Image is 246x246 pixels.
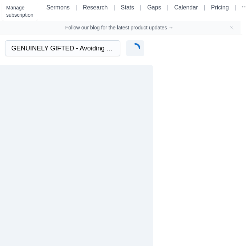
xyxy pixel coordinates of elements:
li: | [73,3,80,12]
a: Stats [121,4,134,11]
a: Pricing [211,4,229,11]
button: Close banner [229,25,235,30]
a: Calendar [174,4,198,11]
li: | [232,3,239,12]
li: | [201,3,208,12]
iframe: Drift Widget Chat Controller [210,210,237,237]
li: | [110,3,118,12]
li: | [164,3,171,12]
button: Manage subscription [2,2,38,21]
li: | [137,3,144,12]
a: Sermons [47,4,70,11]
a: Follow our blog for the latest product updates → [65,24,173,31]
input: What do you want to research? [11,41,114,56]
a: Research [83,4,108,11]
a: Gaps [147,4,161,11]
